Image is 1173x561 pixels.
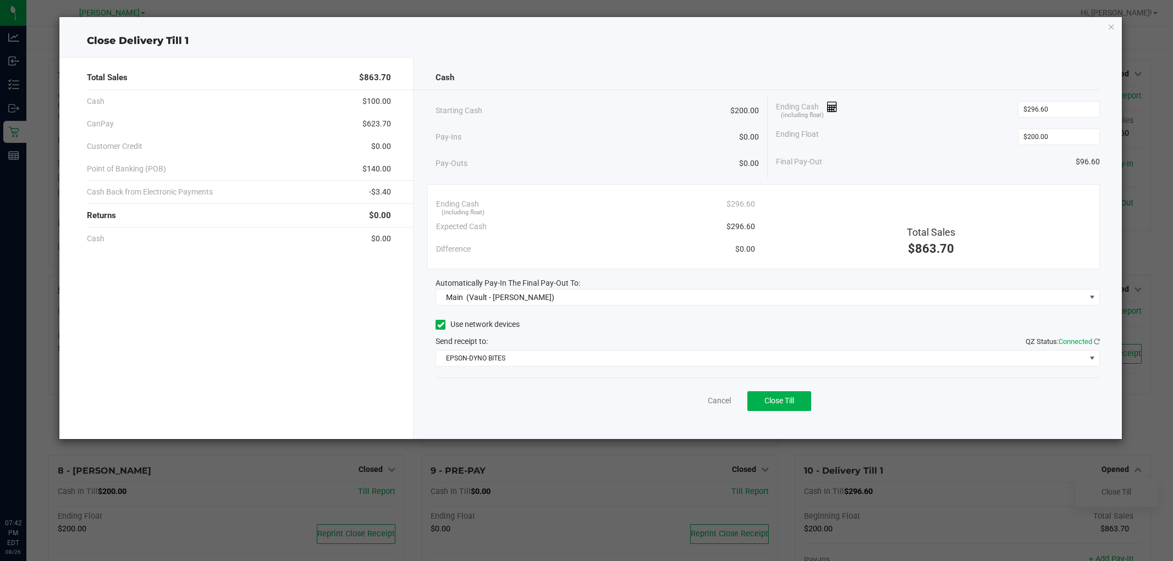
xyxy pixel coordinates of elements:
span: EPSON-DYNO BITES [436,351,1085,366]
div: Returns [87,204,391,227]
span: $0.00 [369,209,391,222]
span: Customer Credit [87,141,142,152]
span: Automatically Pay-In The Final Pay-Out To: [436,279,580,287]
span: Ending Cash [436,198,479,210]
span: Expected Cash [436,221,487,232]
span: $296.60 [726,198,755,210]
span: Total Sales [87,71,128,84]
a: Cancel [708,395,731,407]
span: -$3.40 [369,186,391,198]
div: Close Delivery Till 1 [59,34,1121,48]
span: Ending Cash [776,101,838,118]
iframe: Resource center [11,473,44,506]
span: $623.70 [362,118,391,130]
span: Main [446,293,463,302]
span: Difference [436,243,471,255]
span: $0.00 [739,158,759,169]
span: Starting Cash [436,105,482,116]
span: Cash [87,96,104,107]
span: $0.00 [735,243,755,255]
span: $863.70 [908,242,954,255]
span: Cash Back from Electronic Payments [87,186,213,198]
span: CanPay [87,118,114,130]
span: (including float) [442,208,484,218]
span: $100.00 [362,96,391,107]
span: Pay-Ins [436,131,461,143]
span: QZ Status: [1026,337,1100,346]
span: $0.00 [371,141,391,152]
button: Close Till [747,391,811,411]
span: (Vault - [PERSON_NAME]) [466,293,554,302]
span: Pay-Outs [436,158,467,169]
span: Close Till [764,396,794,405]
span: $863.70 [359,71,391,84]
span: (including float) [781,111,824,120]
span: $140.00 [362,163,391,175]
span: $0.00 [371,233,391,245]
span: Ending Float [776,129,819,145]
span: Point of Banking (POB) [87,163,166,175]
span: Final Pay-Out [776,156,822,168]
span: $296.60 [726,221,755,232]
span: Total Sales [907,226,955,238]
span: Cash [87,233,104,245]
label: Use network devices [436,319,520,330]
span: Send receipt to: [436,337,488,346]
span: $0.00 [739,131,759,143]
span: $96.60 [1076,156,1100,168]
span: Connected [1059,337,1092,346]
span: $200.00 [730,105,759,116]
span: Cash [436,71,454,84]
